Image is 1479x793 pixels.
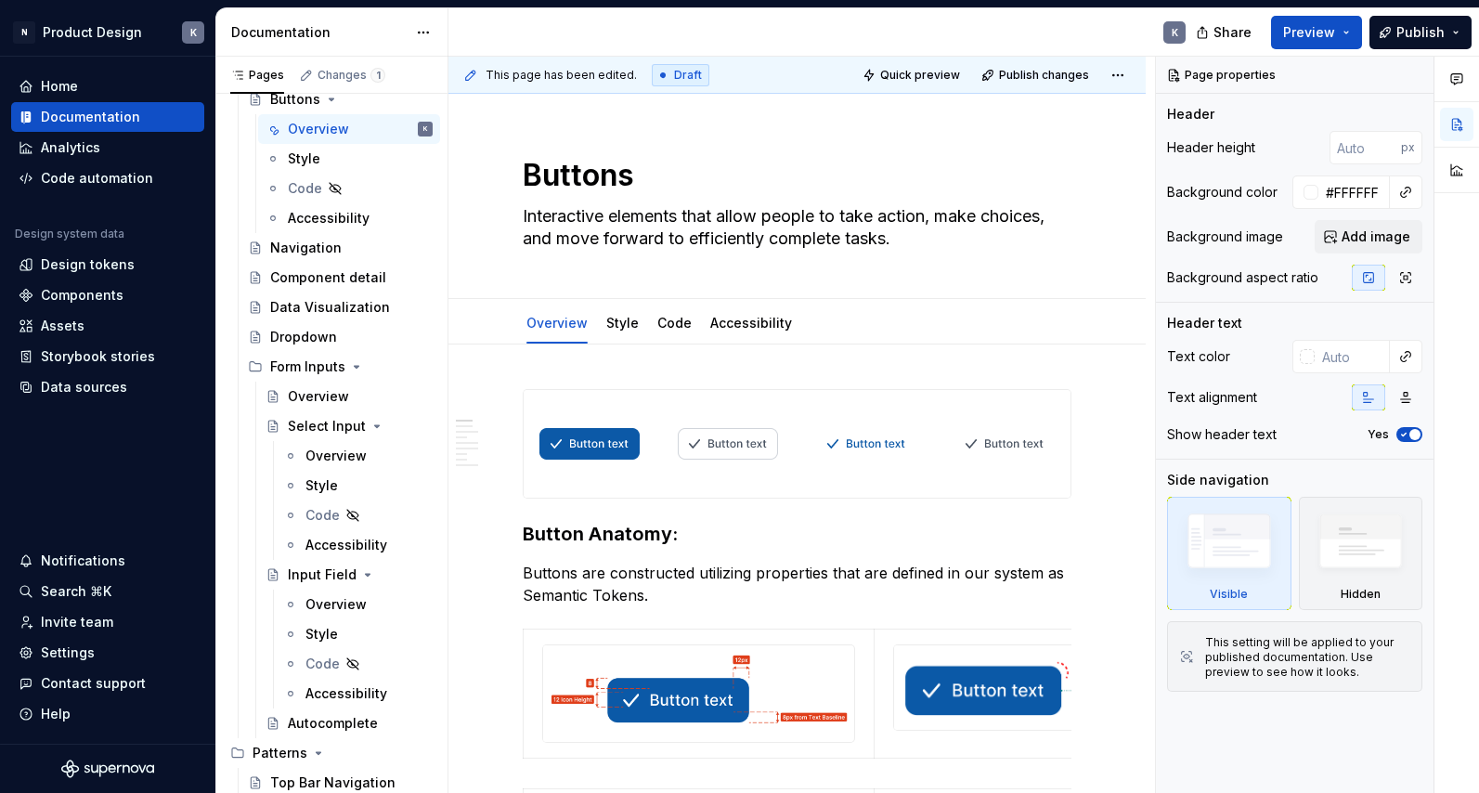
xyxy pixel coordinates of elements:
button: Add image [1315,220,1422,253]
div: Overview [305,595,367,614]
a: Select Input [258,411,440,441]
a: Code [657,315,692,331]
a: Autocomplete [258,708,440,738]
div: Patterns [223,738,440,768]
button: Notifications [11,546,204,576]
h3: Button Anatomy: [523,521,1071,547]
a: Code [276,649,440,679]
svg: Supernova Logo [61,760,154,778]
button: Publish changes [976,62,1097,88]
div: Design system data [15,227,124,241]
a: Style [276,471,440,500]
div: Top Bar Navigation [270,773,396,792]
div: Select Input [288,417,366,435]
a: Design tokens [11,250,204,279]
a: Accessibility [276,530,440,560]
div: Header [1167,105,1214,123]
div: Accessibility [703,303,799,342]
a: Code [276,500,440,530]
div: N [13,21,35,44]
input: Auto [1330,131,1401,164]
div: K [1172,25,1178,40]
div: Text alignment [1167,388,1257,407]
a: Storybook stories [11,342,204,371]
label: Yes [1368,427,1389,442]
div: Hidden [1341,587,1381,602]
div: Overview [519,303,595,342]
div: Analytics [41,138,100,157]
a: Accessibility [276,679,440,708]
a: Overview [276,590,440,619]
div: Code [288,179,322,198]
button: NProduct DesignK [4,12,212,52]
img: 708821ab-6fac-4180-b013-fbc809927cd4.png [543,645,853,742]
div: Accessibility [305,536,387,554]
a: Overview [258,382,440,411]
div: Code automation [41,169,153,188]
textarea: Buttons [519,153,1068,198]
div: Storybook stories [41,347,155,366]
div: Documentation [41,108,140,126]
div: Accessibility [288,209,370,227]
div: Documentation [231,23,407,42]
span: Publish [1396,23,1445,42]
a: OverviewK [258,114,440,144]
div: Header height [1167,138,1255,157]
div: Text color [1167,347,1230,366]
div: Code [650,303,699,342]
div: Accessibility [305,684,387,703]
div: Style [599,303,646,342]
a: Style [276,619,440,649]
a: Assets [11,311,204,341]
span: Publish changes [999,68,1089,83]
span: Draft [674,68,702,83]
div: Data sources [41,378,127,396]
div: Patterns [253,744,307,762]
button: Publish [1369,16,1472,49]
a: Code automation [11,163,204,193]
div: Code [305,506,340,525]
div: This setting will be applied to your published documentation. Use preview to see how it looks. [1205,635,1410,680]
button: Quick preview [857,62,968,88]
div: K [190,25,197,40]
div: Style [288,149,320,168]
a: Overview [276,441,440,471]
div: Help [41,705,71,723]
button: Help [11,699,204,729]
div: Design tokens [41,255,135,274]
a: Analytics [11,133,204,162]
div: Contact support [41,674,146,693]
div: Settings [41,643,95,662]
div: Search ⌘K [41,582,111,601]
button: Preview [1271,16,1362,49]
div: Buttons [270,90,320,109]
div: Overview [305,447,367,465]
div: Component detail [270,268,386,287]
a: Invite team [11,607,204,637]
div: Invite team [41,613,113,631]
a: Dropdown [240,322,440,352]
div: Visible [1167,497,1291,610]
div: Style [305,476,338,495]
a: Buttons [240,84,440,114]
div: Background image [1167,227,1283,246]
a: Overview [526,315,588,331]
a: Data Visualization [240,292,440,322]
div: Code [305,655,340,673]
div: Home [41,77,78,96]
div: Show header text [1167,425,1277,444]
a: Accessibility [710,315,792,331]
a: Home [11,71,204,101]
div: Form Inputs [270,357,345,376]
div: Navigation [270,239,342,257]
div: Assets [41,317,84,335]
span: Preview [1283,23,1335,42]
div: Notifications [41,552,125,570]
div: Overview [288,387,349,406]
input: Auto [1315,340,1390,373]
div: Components [41,286,123,305]
a: Documentation [11,102,204,132]
div: Autocomplete [288,714,378,733]
div: Side navigation [1167,471,1269,489]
